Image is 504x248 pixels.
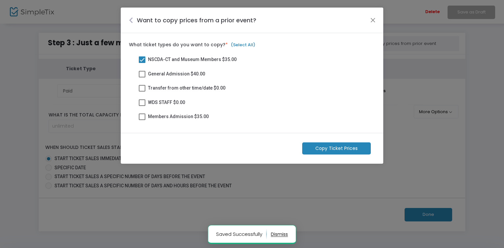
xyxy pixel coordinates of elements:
span: (Select All) [231,42,255,48]
label: What ticket types do you want to copy? [129,41,375,48]
span: NSCDA-CT and Museum Members $35.00 [148,57,237,62]
m-button: Copy Ticket Prices [302,142,371,155]
span: WDS STAFF $0.00 [148,100,185,105]
span: Transfer from other time/date $0.00 [148,85,225,91]
button: dismiss [271,229,288,239]
p: Saved Successfully [216,229,267,239]
span: Members Admission $35.00 [148,114,209,119]
button: Close [369,16,377,24]
span: General Admission $40.00 [148,71,205,76]
h4: Want to copy prices from a prior event? [137,16,256,25]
